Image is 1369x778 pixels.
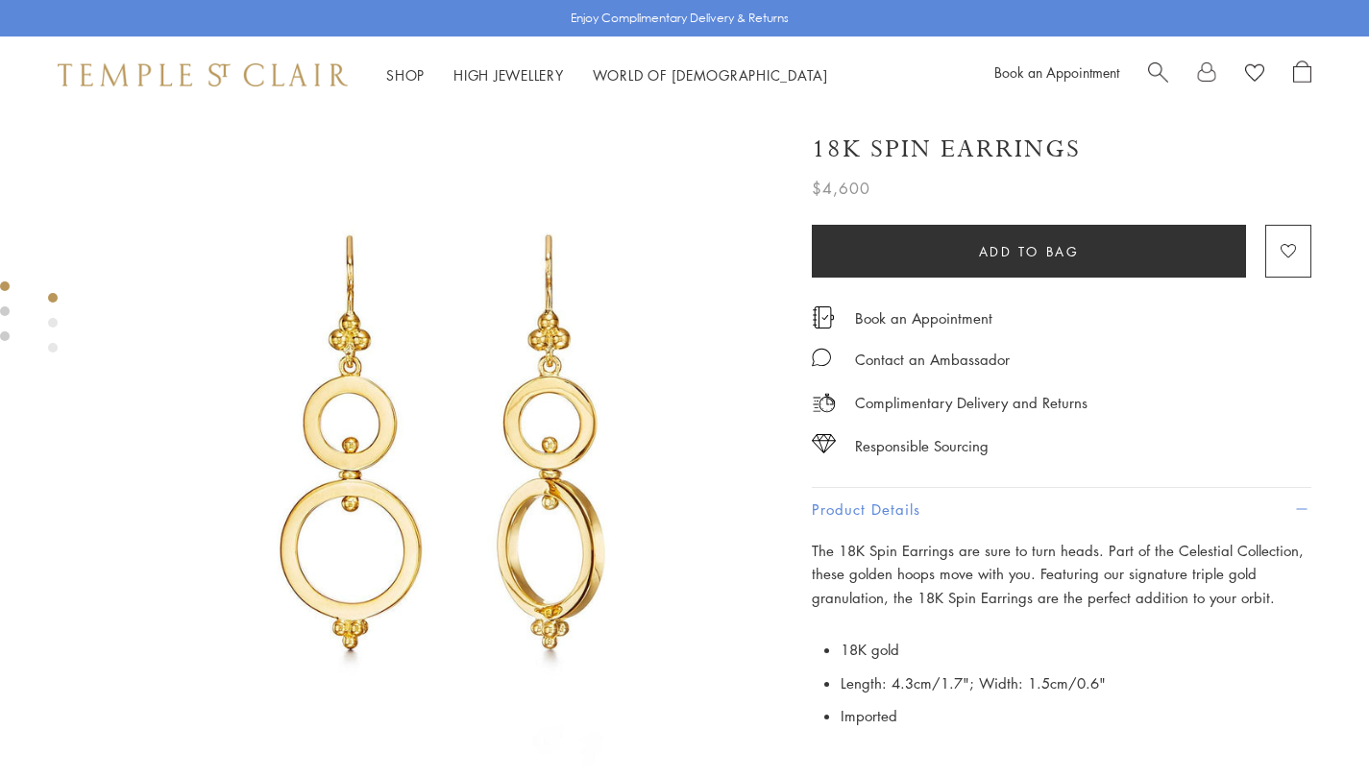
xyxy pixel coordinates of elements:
span: Add to bag [979,241,1080,262]
div: Contact an Ambassador [855,348,1010,372]
img: icon_delivery.svg [812,391,836,415]
h1: 18K Spin Earrings [812,133,1081,166]
p: Complimentary Delivery and Returns [855,391,1088,415]
div: Responsible Sourcing [855,434,989,458]
span: Length: 4.3cm/1.7"; Width: 1.5cm/0.6" [841,673,1106,693]
a: ShopShop [386,65,425,85]
a: Search [1148,61,1168,89]
p: Enjoy Complimentary Delivery & Returns [571,9,789,28]
nav: Main navigation [386,63,828,87]
a: View Wishlist [1245,61,1264,89]
span: $4,600 [812,176,870,201]
a: Open Shopping Bag [1293,61,1311,89]
a: Book an Appointment [855,307,992,328]
button: Add to bag [812,225,1246,278]
img: MessageIcon-01_2.svg [812,348,831,367]
button: Product Details [812,488,1311,531]
a: High JewelleryHigh Jewellery [453,65,564,85]
span: The 18K Spin Earrings are sure to turn heads. Part of the Celestial Collection, these golden hoop... [812,541,1304,608]
img: icon_sourcing.svg [812,434,836,453]
span: Imported [841,706,897,725]
span: 18K gold [841,640,899,659]
div: Product gallery navigation [48,288,58,368]
img: icon_appointment.svg [812,306,835,328]
img: Temple St. Clair [58,63,348,86]
img: 18K Spin Earrings [125,113,783,771]
iframe: Gorgias live chat messenger [1273,688,1350,759]
a: Book an Appointment [994,62,1119,82]
a: World of [DEMOGRAPHIC_DATA]World of [DEMOGRAPHIC_DATA] [593,65,828,85]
